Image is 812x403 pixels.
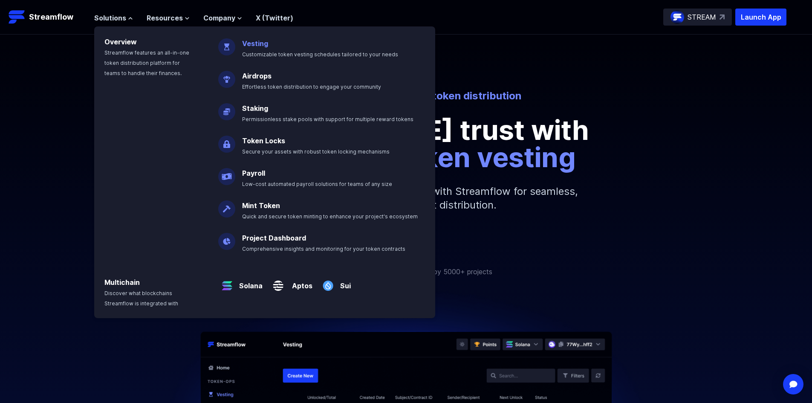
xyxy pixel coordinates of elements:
a: X (Twitter) [256,14,293,22]
span: Customizable token vesting schedules tailored to your needs [242,51,398,58]
img: Token Locks [218,129,235,153]
a: Streamflow [9,9,86,26]
a: Multichain [104,278,140,287]
img: Project Dashboard [218,226,235,250]
span: Streamflow features an all-in-one token distribution platform for teams to handle their finances. [104,49,189,76]
span: Solutions [94,13,126,23]
img: Payroll [218,161,235,185]
img: Vesting [218,32,235,55]
a: Overview [104,38,137,46]
img: Streamflow Logo [9,9,26,26]
p: Streamflow [29,11,73,23]
span: Secure your assets with robust token locking mechanisms [242,148,390,155]
span: Comprehensive insights and monitoring for your token contracts [242,246,405,252]
img: Aptos [269,270,287,294]
span: Permissionless stake pools with support for multiple reward tokens [242,116,413,122]
a: Payroll [242,169,265,177]
a: Aptos [287,274,312,291]
a: Token Locks [242,136,285,145]
a: Staking [242,104,268,113]
button: Resources [147,13,190,23]
img: Staking [218,96,235,120]
p: Trusted by 5000+ projects [407,267,492,277]
a: Sui [337,274,351,291]
p: STREAM [688,12,716,22]
span: Discover what blockchains Streamflow is integrated with [104,290,178,307]
img: Solana [218,270,236,294]
div: Open Intercom Messenger [783,374,803,394]
img: Mint Token [218,194,235,217]
span: Low-cost automated payroll solutions for teams of any size [242,181,392,187]
button: Launch App [735,9,786,26]
img: streamflow-logo-circle.png [670,10,684,24]
a: Project Dashboard [242,234,306,242]
span: Quick and secure token minting to enhance your project's ecosystem [242,213,418,220]
img: Sui [319,270,337,294]
span: Effortless token distribution to engage your community [242,84,381,90]
img: top-right-arrow.svg [720,14,725,20]
span: Resources [147,13,183,23]
img: Airdrops [218,64,235,88]
a: Mint Token [242,201,280,210]
a: STREAM [663,9,732,26]
span: Company [203,13,235,23]
a: Airdrops [242,72,272,80]
a: Vesting [242,39,268,48]
span: token vesting [395,141,576,174]
button: Company [203,13,242,23]
button: Solutions [94,13,133,23]
a: Solana [236,274,263,291]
